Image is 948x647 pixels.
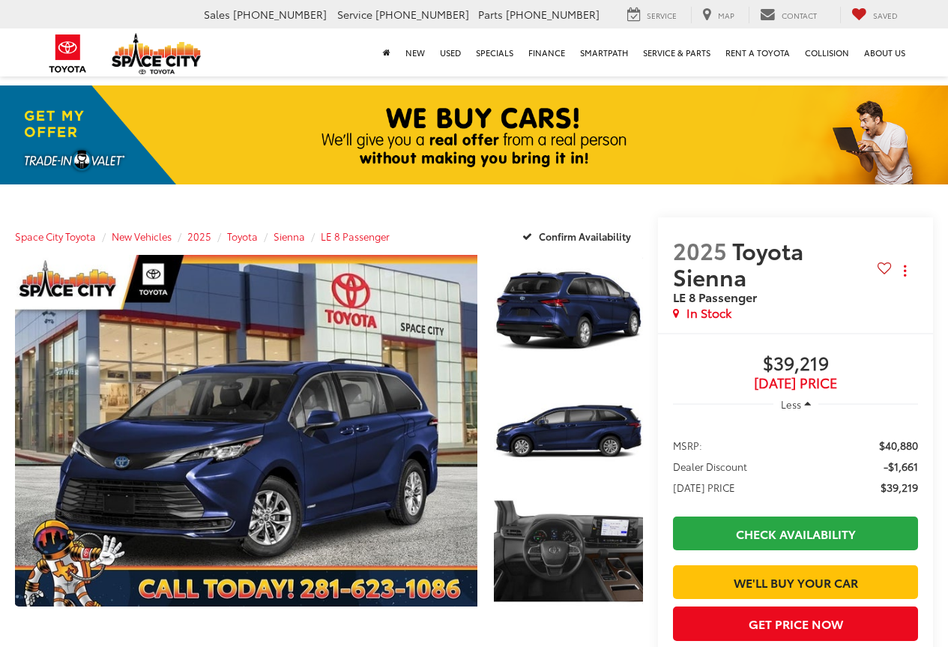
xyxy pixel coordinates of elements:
span: Map [718,10,734,21]
a: Service [616,7,688,23]
a: We'll Buy Your Car [673,565,918,599]
span: Dealer Discount [673,459,747,474]
span: [DATE] Price [673,376,918,391]
img: 2025 Toyota Sienna LE 8 Passenger [492,373,644,488]
a: Expand Photo 3 [494,495,643,607]
a: 2025 [187,229,211,243]
a: Specials [468,28,521,76]
span: Sales [204,7,230,22]
a: Map [691,7,746,23]
span: Service [647,10,677,21]
span: Contact [782,10,817,21]
button: Confirm Availability [514,223,644,249]
a: Used [432,28,468,76]
span: 2025 [673,234,727,266]
span: LE 8 Passenger [673,288,757,305]
a: New Vehicles [112,229,172,243]
span: Saved [873,10,898,21]
span: $40,880 [879,438,918,453]
a: Home [375,28,398,76]
button: Less [773,391,818,418]
button: Actions [892,257,918,283]
span: $39,219 [881,480,918,495]
span: MSRP: [673,438,702,453]
a: Finance [521,28,573,76]
a: Contact [749,7,828,23]
a: Rent a Toyota [718,28,797,76]
a: Space City Toyota [15,229,96,243]
span: [PHONE_NUMBER] [506,7,600,22]
span: Confirm Availability [539,229,631,243]
button: Get Price Now [673,607,918,640]
span: In Stock [686,304,731,322]
a: Expand Photo 1 [494,255,643,367]
span: [DATE] PRICE [673,480,735,495]
a: Expand Photo 0 [15,255,477,607]
a: My Saved Vehicles [840,7,909,23]
a: Collision [797,28,857,76]
span: dropdown dots [904,265,906,277]
a: SmartPath [573,28,635,76]
span: $39,219 [673,353,918,376]
span: [PHONE_NUMBER] [375,7,469,22]
a: Toyota [227,229,258,243]
img: 2025 Toyota Sienna LE 8 Passenger [492,493,644,608]
span: -$1,661 [884,459,918,474]
a: LE 8 Passenger [321,229,390,243]
a: Service & Parts [635,28,718,76]
span: [PHONE_NUMBER] [233,7,327,22]
a: New [398,28,432,76]
a: Sienna [274,229,305,243]
a: Expand Photo 2 [494,375,643,487]
img: 2025 Toyota Sienna LE 8 Passenger [492,253,644,368]
img: 2025 Toyota Sienna LE 8 Passenger [10,253,483,607]
span: Service [337,7,372,22]
a: About Us [857,28,913,76]
img: Toyota [40,29,96,78]
span: Parts [478,7,503,22]
span: Toyota Sienna [673,234,803,292]
span: Less [781,397,801,411]
a: Check Availability [673,517,918,550]
img: Space City Toyota [112,33,202,74]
